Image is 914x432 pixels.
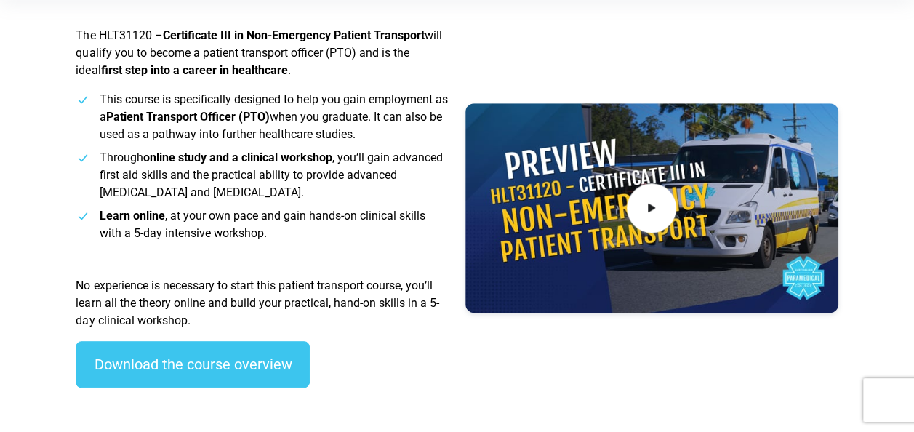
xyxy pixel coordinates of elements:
[100,63,287,77] strong: first step into a career in healthcare
[99,209,164,223] strong: Learn online
[76,279,438,327] span: No experience is necessary to start this patient transport course, you’ll learn all the theory on...
[105,110,269,124] strong: Patient Transport Officer (PTO)
[76,28,441,77] span: The HLT31120 – will qualify you to become a patient transport officer (PTO) and is the ideal .
[76,341,310,388] a: Download the course overview
[99,209,425,240] span: , at your own pace and gain hands-on clinical skills with a 5-day intensive workshop.
[162,28,424,42] strong: Certificate III in Non-Emergency Patient Transport
[99,151,442,199] span: Through , you’ll gain advanced first aid skills and the practical ability to provide advanced [ME...
[143,151,332,164] strong: online study and a clinical workshop
[99,92,447,141] span: This course is specifically designed to help you gain employment as a when you graduate. It can a...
